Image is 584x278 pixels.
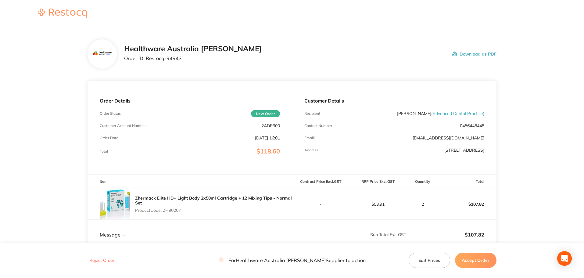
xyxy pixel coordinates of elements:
span: ( Advanced Dental Practice ) [431,111,484,116]
p: 2 [407,202,439,207]
img: ZHRtOWR6NA [100,189,130,219]
th: RRP Price Excl. GST [349,175,407,189]
p: Address [304,148,318,152]
p: [PERSON_NAME] [397,111,484,116]
div: Open Intercom Messenger [557,251,572,266]
img: Mjc2MnhocQ [92,44,112,64]
p: Customer Details [304,98,484,103]
p: Order Date [100,136,118,140]
p: Customer Account Number [100,124,146,128]
p: [STREET_ADDRESS] [444,148,484,153]
th: Item [88,175,292,189]
h2: Healthware Australia [PERSON_NAME] [124,45,262,53]
p: Order ID: Restocq- 94943 [124,56,262,61]
p: - [292,202,349,207]
p: Emaill [304,136,315,140]
button: Download as PDF [452,45,496,63]
p: 0456448448 [460,123,484,128]
th: Total [439,175,496,189]
p: [DATE] 16:01 [255,135,280,140]
img: Restocq logo [32,9,93,18]
span: $118.60 [256,147,280,155]
p: Order Status [100,111,121,116]
p: 2ADP300 [261,123,280,128]
p: $107.82 [439,197,496,211]
p: Order Details [100,98,280,103]
button: Edit Prices [409,253,450,268]
span: New Order [251,110,280,117]
p: Sub Total Excl. GST [292,232,406,237]
p: Recipient [304,111,320,116]
a: Restocq logo [32,9,93,19]
a: Zhermack Elite HD+ Light Body 2x50ml Cartridge + 12 Mixing Tips - Normal Set [135,195,292,206]
p: Total [100,149,108,153]
button: Reject Order [88,258,116,263]
p: Contact Number [304,124,332,128]
p: $107.82 [407,232,484,237]
p: $53.91 [349,202,406,207]
p: For Healthware Australia [PERSON_NAME] Supplier to action [219,258,366,263]
p: Product Code: ZH90207 [135,208,292,213]
td: Message: - [88,219,292,238]
a: [EMAIL_ADDRESS][DOMAIN_NAME] [413,135,484,141]
th: Contract Price Excl. GST [292,175,349,189]
th: Quantity [407,175,439,189]
button: Accept Order [455,253,496,268]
